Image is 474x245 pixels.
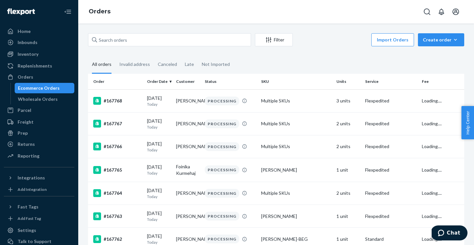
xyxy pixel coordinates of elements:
[119,56,150,73] div: Invalid address
[4,151,74,161] a: Reporting
[334,205,363,228] td: 1 unit
[147,194,170,199] p: Today
[419,74,464,89] th: Fee
[158,56,177,73] div: Canceled
[432,225,467,242] iframe: Opens a widget where you can chat to one of our agents
[89,8,111,15] a: Orders
[334,112,363,135] td: 2 units
[205,119,239,128] div: PROCESSING
[83,2,116,21] ol: breadcrumbs
[93,235,142,243] div: #167762
[147,118,170,130] div: [DATE]
[261,167,331,173] div: [PERSON_NAME]
[419,112,464,135] td: Loading....
[259,135,334,158] td: Multiple SKUs
[435,5,448,18] button: Open notifications
[185,56,194,73] div: Late
[205,165,239,174] div: PROCESSING
[255,37,292,43] div: Filter
[93,143,142,150] div: #167766
[61,5,74,18] button: Close Navigation
[147,170,170,176] p: Today
[334,74,363,89] th: Units
[18,63,52,69] div: Replenishments
[147,124,170,130] p: Today
[4,37,74,48] a: Inbounds
[419,135,464,158] td: Loading....
[423,37,459,43] div: Create order
[147,95,170,107] div: [DATE]
[205,235,239,243] div: PROCESSING
[18,153,39,159] div: Reporting
[334,89,363,112] td: 3 units
[255,33,293,46] button: Filter
[18,74,33,80] div: Orders
[4,49,74,59] a: Inventory
[334,135,363,158] td: 2 units
[18,187,47,192] div: Add Integration
[334,158,363,182] td: 1 unit
[18,175,45,181] div: Integrations
[18,227,36,234] div: Settings
[371,33,414,46] button: Import Orders
[93,97,142,105] div: #167768
[88,33,251,46] input: Search orders
[365,143,416,150] p: Flexpedited
[147,164,170,176] div: [DATE]
[4,72,74,82] a: Orders
[261,236,331,242] div: [PERSON_NAME]-BEG
[418,33,464,46] button: Create order
[4,105,74,115] a: Parcel
[205,189,239,198] div: PROCESSING
[173,205,202,228] td: [PERSON_NAME]
[18,85,60,91] div: Ecommerce Orders
[88,74,144,89] th: Order
[419,158,464,182] td: Loading....
[334,182,363,205] td: 2 units
[4,225,74,236] a: Settings
[18,28,31,35] div: Home
[259,112,334,135] td: Multiple SKUs
[18,51,38,57] div: Inventory
[419,205,464,228] td: Loading....
[144,74,173,89] th: Order Date
[365,236,416,242] p: Standard
[419,89,464,112] td: Loading....
[93,189,142,197] div: #167764
[18,107,31,114] div: Parcel
[365,190,416,196] p: Flexpedited
[176,79,200,84] div: Customer
[449,5,462,18] button: Open account menu
[205,212,239,221] div: PROCESSING
[147,239,170,245] p: Today
[365,98,416,104] p: Flexpedited
[147,141,170,153] div: [DATE]
[173,135,202,158] td: [PERSON_NAME]
[261,213,331,220] div: [PERSON_NAME]
[461,106,474,139] button: Help Center
[202,56,230,73] div: Not Imported
[18,141,35,147] div: Returns
[15,94,75,104] a: Wholesale Orders
[419,182,464,205] td: Loading....
[4,173,74,183] button: Integrations
[18,119,34,125] div: Freight
[4,61,74,71] a: Replenishments
[147,217,170,222] p: Today
[147,233,170,245] div: [DATE]
[18,96,58,102] div: Wholesale Orders
[363,74,419,89] th: Service
[205,142,239,151] div: PROCESSING
[4,117,74,127] a: Freight
[18,39,37,46] div: Inbounds
[202,74,259,89] th: Status
[15,83,75,93] a: Ecommerce Orders
[18,216,41,221] div: Add Fast Tag
[93,120,142,128] div: #167767
[259,74,334,89] th: SKU
[173,158,202,182] td: Foinika Kurmehaj
[173,182,202,205] td: [PERSON_NAME]
[259,182,334,205] td: Multiple SKUs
